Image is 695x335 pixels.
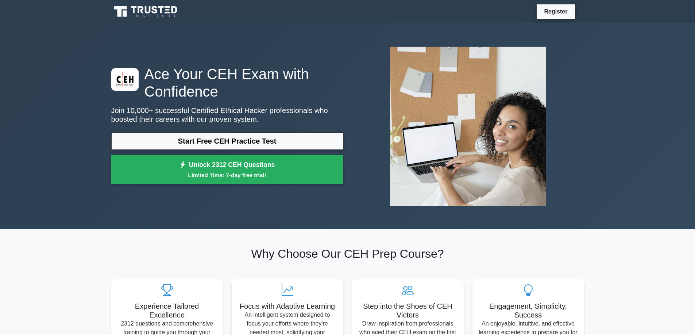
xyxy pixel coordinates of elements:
[120,171,334,179] small: Limited Time: 7-day free trial!
[111,106,343,124] p: Join 10,000+ successful Certified Ethical Hacker professionals who boosted their careers with our...
[540,7,572,16] a: Register
[111,155,343,184] a: Unlock 2312 CEH QuestionsLimited Time: 7-day free trial!
[111,65,343,100] h1: Ace Your CEH Exam with Confidence
[111,247,584,261] h2: Why Choose Our CEH Prep Course?
[117,302,217,319] h5: Experience Tailored Excellence
[358,302,458,319] h5: Step into the Shoes of CEH Victors
[478,302,578,319] h5: Engagement, Simplicity, Success
[238,302,337,311] h5: Focus with Adaptive Learning
[111,132,343,150] a: Start Free CEH Practice Test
